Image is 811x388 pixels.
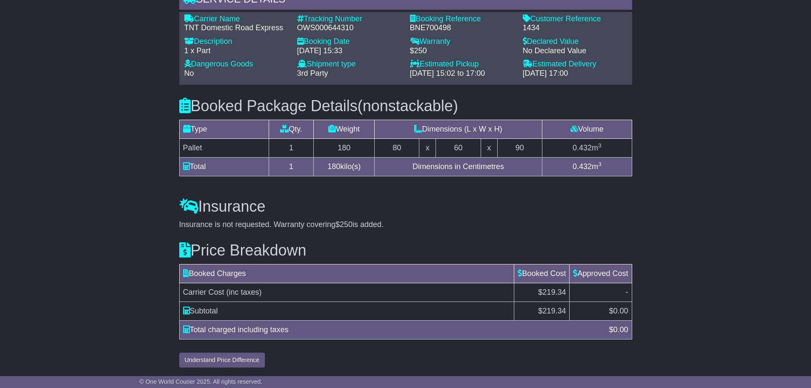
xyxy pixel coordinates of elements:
td: 180 [314,139,375,158]
sup: 3 [598,161,602,167]
td: $ [514,302,570,320]
div: 1 x Part [184,46,289,56]
td: x [481,139,497,158]
div: Customer Reference [523,14,627,24]
div: Carrier Name [184,14,289,24]
td: kilo(s) [314,158,375,176]
td: Weight [314,120,375,139]
span: 180 [327,162,340,171]
div: 1434 [523,23,627,33]
td: Approved Cost [570,264,632,283]
span: 0.432 [573,162,592,171]
span: 219.34 [542,307,566,315]
td: Qty. [269,120,313,139]
div: Booking Date [297,37,401,46]
div: OWS000644310 [297,23,401,33]
td: Type [179,120,269,139]
div: Estimated Delivery [523,60,627,69]
div: $250 [410,46,514,56]
td: Total [179,158,269,176]
span: 0.00 [613,307,628,315]
div: Insurance is not requested. Warranty covering is added. [179,220,632,230]
td: 80 [375,139,419,158]
td: Dimensions in Centimetres [375,158,542,176]
td: 1 [269,139,313,158]
div: [DATE] 15:33 [297,46,401,56]
td: Dimensions (L x W x H) [375,120,542,139]
div: Shipment type [297,60,401,69]
td: x [419,139,436,158]
span: Carrier Cost [183,288,224,296]
span: $219.34 [538,288,566,296]
div: Warranty [410,37,514,46]
div: Tracking Number [297,14,401,24]
div: No Declared Value [523,46,627,56]
td: Pallet [179,139,269,158]
span: © One World Courier 2025. All rights reserved. [140,378,263,385]
span: (inc taxes) [226,288,262,296]
td: Subtotal [179,302,514,320]
div: BNE700498 [410,23,514,33]
td: Booked Charges [179,264,514,283]
sup: 3 [598,142,602,149]
span: $250 [335,220,352,229]
div: Description [184,37,289,46]
td: 1 [269,158,313,176]
h3: Price Breakdown [179,242,632,259]
td: m [542,158,632,176]
span: 0.432 [573,144,592,152]
span: 0.00 [613,325,628,334]
div: Dangerous Goods [184,60,289,69]
div: [DATE] 17:00 [523,69,627,78]
td: Booked Cost [514,264,570,283]
button: Understand Price Difference [179,353,265,368]
td: Volume [542,120,632,139]
div: Estimated Pickup [410,60,514,69]
span: - [626,288,628,296]
div: TNT Domestic Road Express [184,23,289,33]
td: m [542,139,632,158]
span: 3rd Party [297,69,328,78]
h3: Booked Package Details [179,98,632,115]
div: Total charged including taxes [179,324,605,336]
div: $ [605,324,632,336]
span: (nonstackable) [358,97,458,115]
span: No [184,69,194,78]
div: [DATE] 15:02 to 17:00 [410,69,514,78]
div: Declared Value [523,37,627,46]
div: Booking Reference [410,14,514,24]
h3: Insurance [179,198,632,215]
td: 60 [436,139,481,158]
td: 90 [497,139,542,158]
td: $ [570,302,632,320]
